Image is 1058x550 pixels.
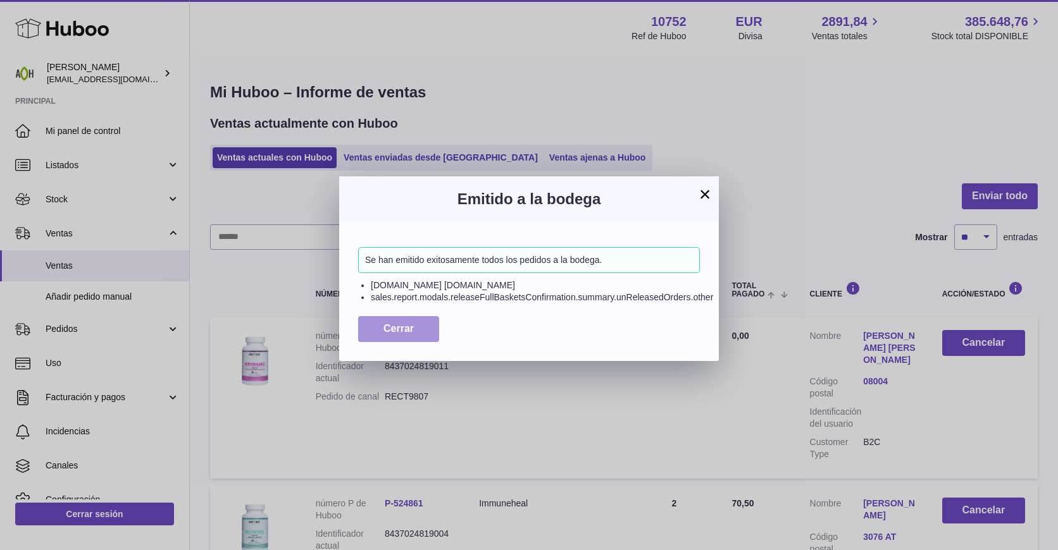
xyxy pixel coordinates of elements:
button: × [697,186,713,202]
span: Cerrar [383,323,414,334]
li: sales.report.modals.releaseFullBasketsConfirmation.summary.unReleasedOrders.other [371,291,700,303]
li: [DOMAIN_NAME] [DOMAIN_NAME] [371,279,700,291]
h3: Emitido a la bodega [358,189,700,209]
button: Cerrar [358,316,439,342]
div: Se han emitido exitosamente todos los pedidos a la bodega. [358,247,700,273]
